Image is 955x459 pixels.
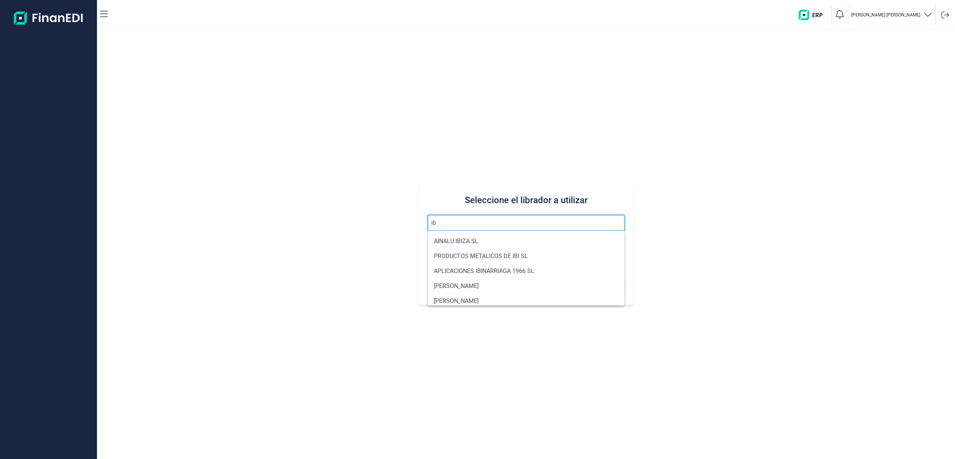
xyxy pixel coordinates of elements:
[851,12,920,18] p: [PERSON_NAME] [PERSON_NAME]
[14,6,84,30] img: Logo de aplicación
[428,279,624,294] li: [PERSON_NAME]
[428,249,624,264] li: PRODUCTOS METALICOS DE IBI SL
[428,194,624,206] h3: Seleccione el librador a utilizar
[851,10,932,21] button: [PERSON_NAME] [PERSON_NAME]
[799,10,828,20] img: erp
[428,215,624,231] input: Seleccione la razón social
[428,264,624,279] li: APLICACIONES IBINARRIAGA 1966 SL
[428,234,624,249] li: AINALU IBIZA SL
[428,294,624,308] li: [PERSON_NAME]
